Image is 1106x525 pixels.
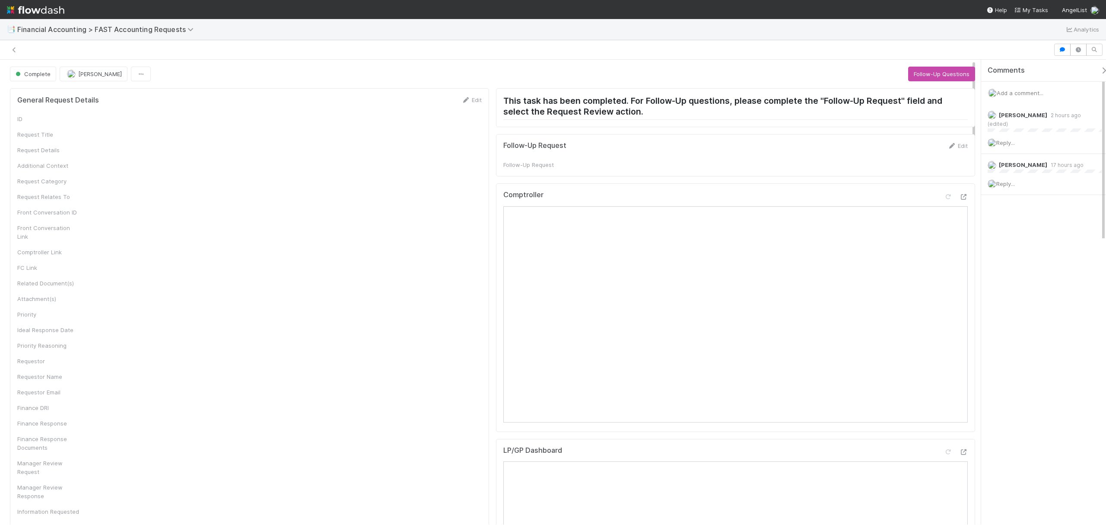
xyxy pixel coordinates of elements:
[17,130,82,139] div: Request Title
[17,435,82,452] div: Finance Response Documents
[1047,162,1084,168] span: 17 hours ago
[17,263,82,272] div: FC Link
[17,388,82,397] div: Requestor Email
[1062,6,1087,13] span: AngelList
[17,115,82,123] div: ID
[17,507,82,516] div: Information Requested
[17,146,82,154] div: Request Details
[503,160,568,169] div: Follow-Up Request
[996,139,1015,146] span: Reply...
[67,70,76,78] img: avatar_c7c7de23-09de-42ad-8e02-7981c37ee075.png
[503,96,968,120] h2: This task has been completed. For Follow-Up questions, please complete the "Follow-Up Request" fi...
[503,446,562,455] h5: LP/GP Dashboard
[17,419,82,428] div: Finance Response
[17,483,82,500] div: Manager Review Response
[17,161,82,170] div: Additional Context
[17,372,82,381] div: Requestor Name
[503,191,543,199] h5: Comptroller
[1065,24,1099,35] a: Analytics
[999,161,1047,168] span: [PERSON_NAME]
[17,96,99,105] h5: General Request Details
[17,208,82,217] div: Front Conversation ID
[986,6,1007,14] div: Help
[947,142,968,149] a: Edit
[461,96,482,103] a: Edit
[60,67,127,81] button: [PERSON_NAME]
[17,25,198,34] span: Financial Accounting > FAST Accounting Requests
[7,26,16,33] span: 📑
[78,70,122,77] span: [PERSON_NAME]
[17,459,82,476] div: Manager Review Request
[17,192,82,201] div: Request Relates To
[17,357,82,365] div: Requestor
[996,180,1015,187] span: Reply...
[908,67,975,81] button: Follow-Up Questions
[17,341,82,350] div: Priority Reasoning
[1090,6,1099,15] img: avatar_d45d11ee-0024-4901-936f-9df0a9cc3b4e.png
[17,177,82,186] div: Request Category
[988,89,997,97] img: avatar_d45d11ee-0024-4901-936f-9df0a9cc3b4e.png
[999,112,1047,118] span: [PERSON_NAME]
[17,224,82,241] div: Front Conversation Link
[988,138,996,147] img: avatar_d45d11ee-0024-4901-936f-9df0a9cc3b4e.png
[988,66,1025,75] span: Comments
[17,279,82,288] div: Related Document(s)
[17,248,82,256] div: Comptroller Link
[17,295,82,303] div: Attachment(s)
[14,70,51,77] span: Complete
[988,111,996,119] img: avatar_c7c7de23-09de-42ad-8e02-7981c37ee075.png
[17,310,82,319] div: Priority
[17,326,82,334] div: Ideal Response Date
[1014,6,1048,14] a: My Tasks
[10,67,56,81] button: Complete
[7,3,64,17] img: logo-inverted-e16ddd16eac7371096b0.svg
[503,141,566,150] h5: Follow-Up Request
[17,403,82,412] div: Finance DRI
[988,161,996,170] img: avatar_711f55b7-5a46-40da-996f-bc93b6b86381.png
[1014,6,1048,13] span: My Tasks
[997,90,1043,96] span: Add a comment...
[988,179,996,188] img: avatar_d45d11ee-0024-4901-936f-9df0a9cc3b4e.png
